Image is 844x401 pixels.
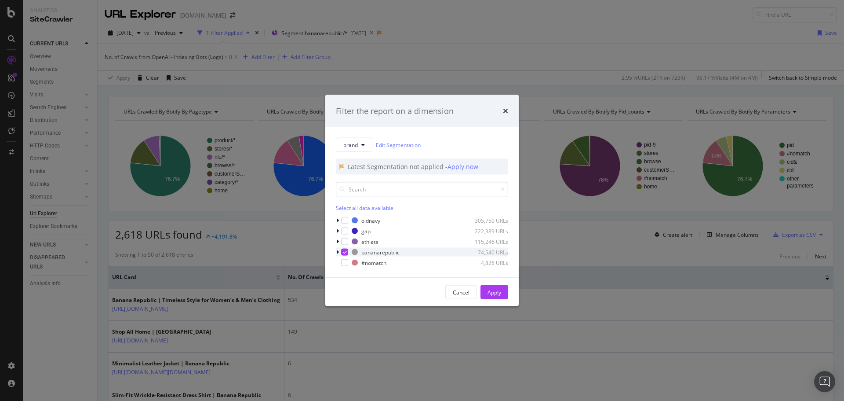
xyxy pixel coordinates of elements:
[487,288,501,296] div: Apply
[503,105,508,117] div: times
[465,238,508,245] div: 115,246 URLs
[336,204,508,212] div: Select all data available
[336,138,372,152] button: brand
[465,227,508,235] div: 222,389 URLs
[814,371,835,392] div: Open Intercom Messenger
[453,288,469,296] div: Cancel
[336,105,454,117] div: Filter the report on a dimension
[465,259,508,266] div: 4,826 URLs
[361,227,371,235] div: gap
[361,248,400,256] div: bananarepublic
[480,285,508,299] button: Apply
[465,217,508,224] div: 305,750 URLs
[361,259,386,266] div: #nomatch
[445,285,477,299] button: Cancel
[348,162,445,171] div: Latest Segmentation not applied
[361,217,380,224] div: oldnavy
[361,238,378,245] div: athleta
[325,95,519,306] div: modal
[343,141,358,148] span: brand
[465,248,508,256] div: 74,540 URLs
[336,182,508,197] input: Search
[376,140,421,149] a: Edit Segmentation
[445,162,478,171] div: - Apply now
